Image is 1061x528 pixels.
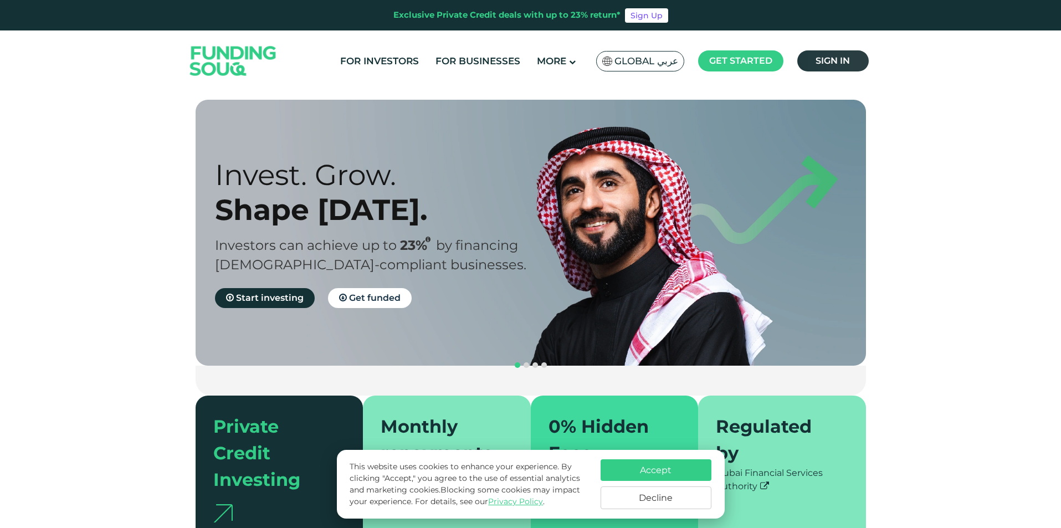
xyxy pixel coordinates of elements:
[213,504,233,522] img: arrow
[215,288,315,308] a: Start investing
[614,55,678,68] span: Global عربي
[236,293,304,303] span: Start investing
[513,361,522,370] button: navigation
[350,461,589,508] p: This website uses cookies to enhance your experience. By clicking "Accept," you agree to the use ...
[625,8,668,23] a: Sign Up
[415,496,545,506] span: For details, see our .
[179,33,288,89] img: Logo
[215,237,397,253] span: Investors can achieve up to
[601,486,711,509] button: Decline
[349,293,401,303] span: Get funded
[381,413,500,467] div: Monthly repayments
[531,361,540,370] button: navigation
[797,50,869,71] a: Sign in
[433,52,523,70] a: For Businesses
[816,55,850,66] span: Sign in
[400,237,436,253] span: 23%
[328,288,412,308] a: Get funded
[716,413,835,467] div: Regulated by
[716,467,848,493] div: Dubai Financial Services Authority
[549,413,668,467] div: 0% Hidden Fees
[426,237,430,243] i: 23% IRR (expected) ~ 15% Net yield (expected)
[522,361,531,370] button: navigation
[213,413,332,493] div: Private Credit Investing
[602,57,612,66] img: SA Flag
[337,52,422,70] a: For Investors
[393,9,621,22] div: Exclusive Private Credit deals with up to 23% return*
[709,55,772,66] span: Get started
[215,192,550,227] div: Shape [DATE].
[601,459,711,481] button: Accept
[350,485,580,506] span: Blocking some cookies may impact your experience.
[215,157,550,192] div: Invest. Grow.
[537,55,566,66] span: More
[488,496,543,506] a: Privacy Policy
[540,361,549,370] button: navigation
